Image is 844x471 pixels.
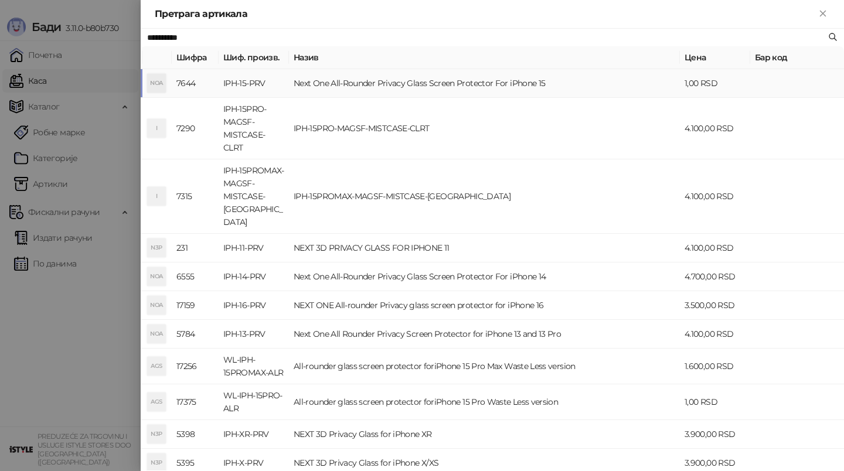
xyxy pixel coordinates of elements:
td: Next One All Rounder Privacy Screen Protector for iPhone 13 and 13 Pro [289,320,680,349]
div: NOA [147,325,166,343]
td: IPH-XR-PRV [219,420,289,449]
td: IPH-16-PRV [219,291,289,320]
td: 3.900,00 RSD [680,420,750,449]
td: NEXT ONE All-rounder Privacy glass screen protector for iPhone 16 [289,291,680,320]
td: 17375 [172,384,219,420]
td: 5398 [172,420,219,449]
td: 5784 [172,320,219,349]
th: Шиф. произв. [219,46,289,69]
div: NOA [147,296,166,315]
td: WL-IPH-15PRO-ALR [219,384,289,420]
td: IPH-15PRO-MAGSF-MISTCASE-CLRT [219,98,289,159]
div: NOA [147,267,166,286]
td: All-rounder glass screen protector foriPhone 15 Pro Waste Less version [289,384,680,420]
td: 7315 [172,159,219,234]
div: NOA [147,74,166,93]
td: 4.100,00 RSD [680,234,750,262]
td: 6555 [172,262,219,291]
td: WL-IPH-15PROMAX-ALR [219,349,289,384]
td: 7644 [172,69,219,98]
th: Бар код [750,46,844,69]
td: NEXT 3D Privacy Glass for iPhone XR [289,420,680,449]
td: IPH-14-PRV [219,262,289,291]
td: 4.700,00 RSD [680,262,750,291]
td: 231 [172,234,219,262]
div: N3P [147,238,166,257]
td: IPH-15PROMAX-MAGSF-MISTCASE-[GEOGRAPHIC_DATA] [219,159,289,234]
td: 17256 [172,349,219,384]
td: 17159 [172,291,219,320]
td: IPH-11-PRV [219,234,289,262]
div: I [147,119,166,138]
td: IPH-13-PRV [219,320,289,349]
div: AGS [147,392,166,411]
td: NEXT 3D PRIVACY GLASS FOR IPHONE 11 [289,234,680,262]
th: Цена [680,46,750,69]
td: 3.500,00 RSD [680,291,750,320]
td: 4.100,00 RSD [680,98,750,159]
button: Close [816,7,830,21]
td: 4.100,00 RSD [680,320,750,349]
td: All-rounder glass screen protector foriPhone 15 Pro Max Waste Less version [289,349,680,384]
th: Шифра [172,46,219,69]
div: AGS [147,357,166,376]
div: N3P [147,425,166,443]
td: 4.100,00 RSD [680,159,750,234]
td: 1,00 RSD [680,69,750,98]
td: IPH-15-PRV [219,69,289,98]
td: 1,00 RSD [680,384,750,420]
div: I [147,187,166,206]
td: 7290 [172,98,219,159]
td: IPH-15PRO-MAGSF-MISTCASE-CLRT [289,98,680,159]
td: Next One All-Rounder Privacy Glass Screen Protector For iPhone 15 [289,69,680,98]
td: Next One All-Rounder Privacy Glass Screen Protector For iPhone 14 [289,262,680,291]
th: Назив [289,46,680,69]
td: 1.600,00 RSD [680,349,750,384]
td: IPH-15PROMAX-MAGSF-MISTCASE-[GEOGRAPHIC_DATA] [289,159,680,234]
div: Претрага артикала [155,7,816,21]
